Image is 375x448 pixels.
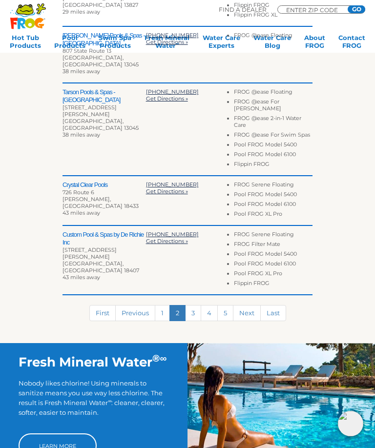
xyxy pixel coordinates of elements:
[62,246,146,260] div: [STREET_ADDRESS][PERSON_NAME]
[234,250,312,260] li: Pool FROG Model 5400
[62,260,146,274] div: [GEOGRAPHIC_DATA], [GEOGRAPHIC_DATA] 18407
[62,47,146,54] div: 807 State Route 13
[234,98,312,115] li: FROG @ease For [PERSON_NAME]
[19,378,168,424] p: Nobody likes chlorine! Using minerals to sanitize means you use way less chlorine. The result is ...
[348,5,365,13] input: GO
[62,196,146,209] div: [PERSON_NAME], [GEOGRAPHIC_DATA] 18433
[234,141,312,151] li: Pool FROG Model 5400
[234,161,312,170] li: Flippin FROG
[201,305,218,321] a: 4
[146,32,199,39] a: [PHONE_NUMBER]
[234,260,312,270] li: Pool FROG Model 6100
[19,354,168,370] h2: Fresh Mineral Water
[304,34,325,53] a: AboutFROG
[62,68,100,75] span: 38 miles away
[146,181,199,188] a: [PHONE_NUMBER]
[62,131,100,138] span: 38 miles away
[234,241,312,250] li: FROG Filter Mate
[146,238,188,244] a: Get Directions »
[146,231,199,238] a: [PHONE_NUMBER]
[62,181,146,189] h2: Crystal Clear Pools
[62,8,100,15] span: 29 miles away
[234,181,312,191] li: FROG Serene Floating
[62,88,146,104] h2: Tarson Pools & Spas - [GEOGRAPHIC_DATA]
[62,189,146,196] div: 726 Route 6
[155,305,170,321] a: 1
[338,411,363,436] img: openIcon
[146,39,188,45] a: Get Directions »
[160,352,167,364] sup: ∞
[146,188,188,195] a: Get Directions »
[234,115,312,131] li: FROG @ease 2-in-1 Water Care
[62,118,146,131] div: [GEOGRAPHIC_DATA], [GEOGRAPHIC_DATA] 13045
[234,1,312,11] li: Flippin FROG
[217,305,233,321] a: 5
[185,305,201,321] a: 3
[62,209,100,216] span: 43 miles away
[234,32,312,41] li: FROG @ease Floating
[285,7,344,12] input: Zip Code Form
[62,231,146,246] h2: Custom Pool & Spas by De Richie Inc
[234,270,312,280] li: Pool FROG XL Pro
[89,305,116,321] a: First
[152,352,160,364] sup: ®
[169,305,186,321] a: 2
[234,201,312,210] li: Pool FROG Model 6100
[234,11,312,21] li: Flippin FROG XL
[115,305,155,321] a: Previous
[234,88,312,98] li: FROG @ease Floating
[234,151,312,161] li: Pool FROG Model 6100
[62,274,100,281] span: 43 miles away
[62,32,146,47] h2: [PERSON_NAME] Pools & Spas - [GEOGRAPHIC_DATA]
[234,191,312,201] li: Pool FROG Model 5400
[108,398,111,404] sup: ∞
[234,131,312,141] li: FROG @ease For Swim Spas
[338,34,365,53] a: ContactFROG
[62,54,146,68] div: [GEOGRAPHIC_DATA], [GEOGRAPHIC_DATA] 13045
[10,34,41,53] a: Hot TubProducts
[146,95,188,102] a: Get Directions »
[233,305,261,321] a: Next
[234,210,312,220] li: Pool FROG XL Pro
[62,104,146,118] div: [STREET_ADDRESS][PERSON_NAME]
[234,231,312,241] li: FROG Serene Floating
[54,34,85,53] a: PoolProducts
[146,88,199,95] a: [PHONE_NUMBER]
[260,305,286,321] a: Last
[234,280,312,289] li: Flippin FROG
